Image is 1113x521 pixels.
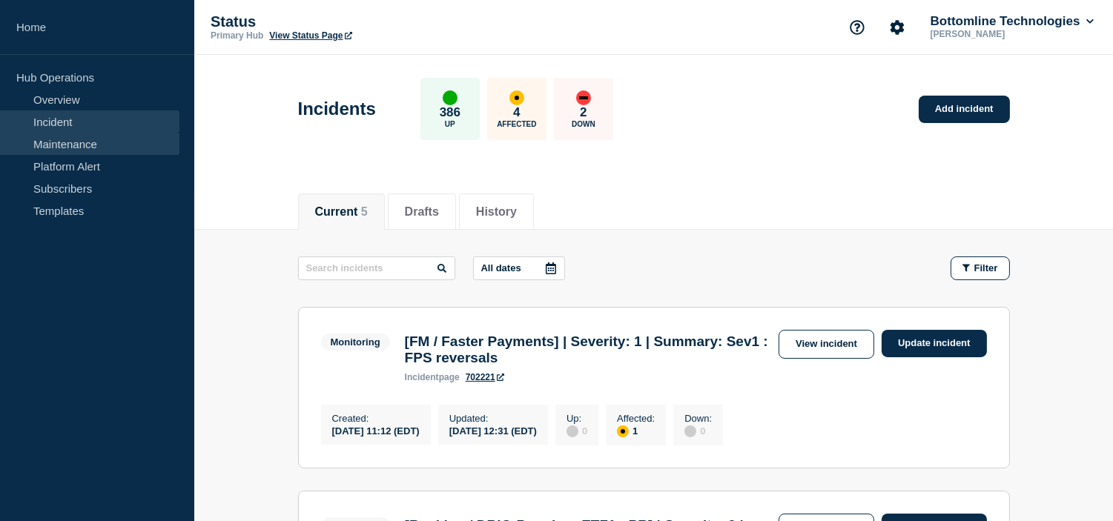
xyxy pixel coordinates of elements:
p: Down [572,120,595,128]
a: Add incident [919,96,1010,123]
span: Monitoring [321,333,390,351]
button: Current 5 [315,205,368,219]
div: 1 [617,424,655,437]
span: Filter [974,262,998,273]
button: History [476,205,517,219]
div: [DATE] 12:31 (EDT) [449,424,537,437]
p: 386 [440,105,460,120]
p: [PERSON_NAME] [928,29,1082,39]
button: Filter [951,256,1010,280]
a: View Status Page [269,30,351,41]
button: Account settings [882,12,913,43]
p: Updated : [449,413,537,424]
p: Up : [567,413,587,424]
div: [DATE] 11:12 (EDT) [332,424,420,437]
p: Created : [332,413,420,424]
p: Affected : [617,413,655,424]
a: View incident [779,330,874,359]
span: incident [405,372,439,382]
p: 4 [513,105,520,120]
div: affected [509,90,524,105]
button: Support [842,12,873,43]
div: affected [617,425,629,437]
span: 5 [361,205,368,218]
div: disabled [684,425,696,437]
h1: Incidents [298,99,376,119]
p: 2 [580,105,587,120]
button: All dates [473,256,565,280]
button: Drafts [405,205,439,219]
p: page [405,372,460,382]
div: 0 [567,424,587,437]
input: Search incidents [298,256,455,280]
div: down [576,90,591,105]
button: Bottomline Technologies [928,14,1097,29]
a: 702221 [466,372,504,382]
p: Up [445,120,455,128]
a: Update incident [882,330,987,357]
h3: [FM / Faster Payments] | Severity: 1 | Summary: Sev1 : FPS reversals [405,333,771,366]
p: All dates [481,262,521,273]
p: Status [211,13,507,30]
p: Primary Hub [211,30,263,41]
p: Affected [497,120,536,128]
div: disabled [567,425,578,437]
div: 0 [684,424,712,437]
div: up [443,90,458,105]
p: Down : [684,413,712,424]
